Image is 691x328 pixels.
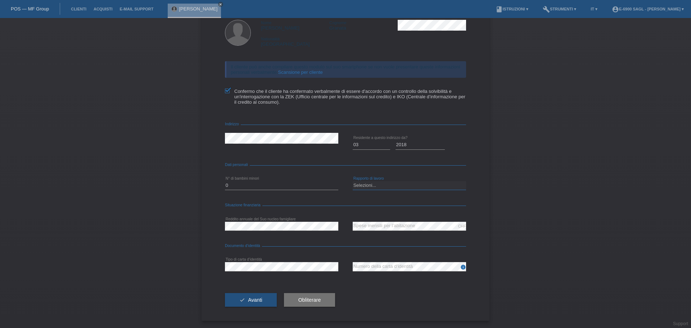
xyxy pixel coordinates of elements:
a: info [460,266,466,271]
a: account_circleE-6900 Sagl - [PERSON_NAME] ▾ [608,7,687,11]
a: Clienti [67,7,90,11]
i: check [239,297,245,303]
i: info [460,264,466,270]
a: Support [673,321,688,326]
span: Documento d’identità [225,244,262,248]
div: CHF [458,224,466,228]
span: Avanti [248,297,262,303]
div: [PERSON_NAME] [261,20,329,31]
a: Scansione per cliente [278,69,323,75]
button: check Avanti [225,293,277,307]
span: Indirizzo [225,122,241,126]
i: account_circle [612,6,619,13]
div: Il cliente può anche compilare questo modulo sul suo smartphone se non vuole presentare queste in... [225,61,466,78]
a: bookIstruzioni ▾ [492,7,532,11]
span: Obliterare [298,297,321,303]
div: Granata [329,20,398,31]
span: Dati personali [225,163,250,167]
span: Situazione finanziaria [225,203,262,207]
a: E-mail Support [116,7,157,11]
a: [PERSON_NAME] [179,6,217,12]
i: close [219,3,222,6]
button: Obliterare [284,293,335,307]
a: IT ▾ [587,7,601,11]
a: buildStrumenti ▾ [539,7,580,11]
a: Acquisti [90,7,116,11]
a: close [218,2,223,7]
div: [GEOGRAPHIC_DATA] [261,36,329,47]
i: build [543,6,550,13]
label: Confermo che il cliente ha confermato verbalmente di essere d'accordo con un controllo della solv... [225,89,466,105]
i: book [496,6,503,13]
a: POS — MF Group [11,6,49,12]
span: Nome [261,21,271,25]
span: Nationalità [261,37,280,41]
span: Cognome [329,21,347,25]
